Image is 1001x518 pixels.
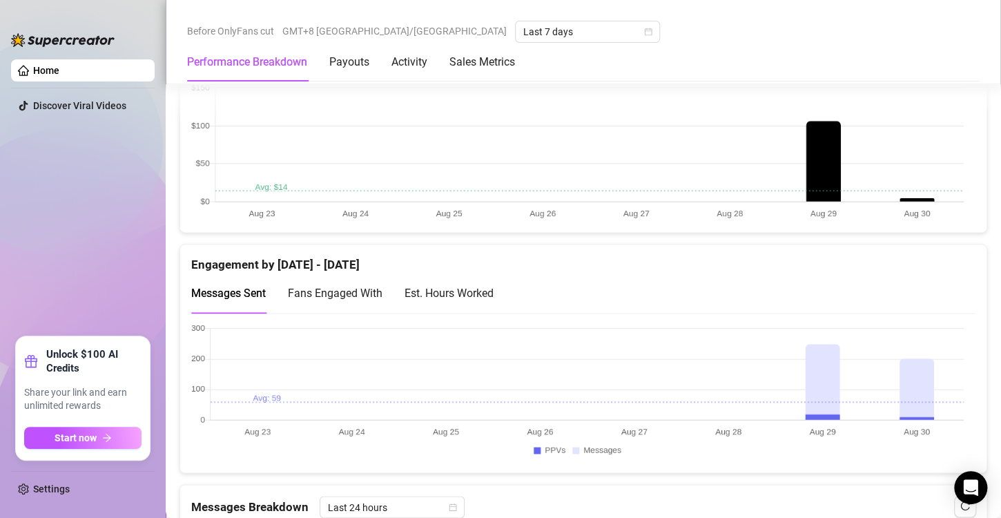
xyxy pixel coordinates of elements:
[24,427,142,449] button: Start nowarrow-right
[288,287,382,300] span: Fans Engaged With
[187,54,307,70] div: Performance Breakdown
[46,347,142,375] strong: Unlock $100 AI Credits
[33,65,59,76] a: Home
[329,54,369,70] div: Payouts
[449,54,515,70] div: Sales Metrics
[191,287,266,300] span: Messages Sent
[24,354,38,368] span: gift
[954,471,987,504] div: Open Intercom Messenger
[960,501,970,510] span: reload
[328,497,456,517] span: Last 24 hours
[191,244,975,274] div: Engagement by [DATE] - [DATE]
[102,433,112,443] span: arrow-right
[644,28,652,36] span: calendar
[55,432,97,443] span: Start now
[24,386,142,413] span: Share your link and earn unlimited rewards
[33,483,70,495] a: Settings
[523,21,652,42] span: Last 7 days
[191,496,975,518] div: Messages Breakdown
[187,21,274,41] span: Before OnlyFans cut
[11,33,115,47] img: logo-BBDzfeDw.svg
[391,54,427,70] div: Activity
[449,503,457,511] span: calendar
[282,21,507,41] span: GMT+8 [GEOGRAPHIC_DATA]/[GEOGRAPHIC_DATA]
[405,285,494,302] div: Est. Hours Worked
[33,100,126,111] a: Discover Viral Videos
